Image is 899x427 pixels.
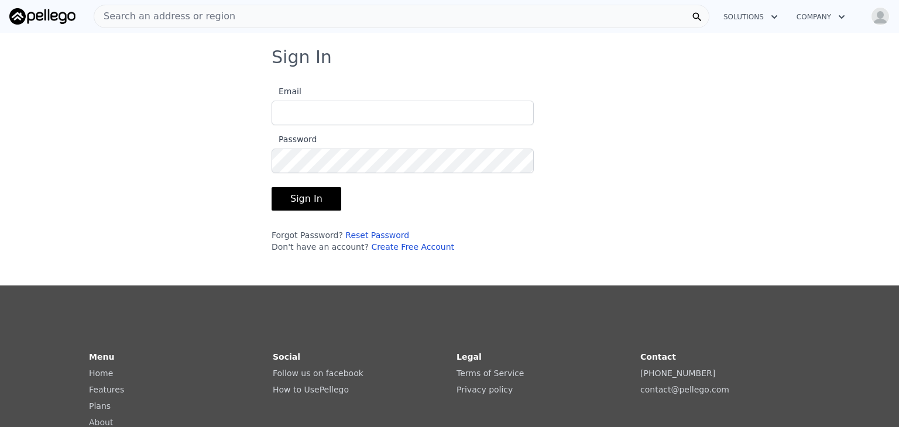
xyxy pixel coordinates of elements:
button: Sign In [272,187,341,211]
a: How to UsePellego [273,385,349,394]
a: Home [89,369,113,378]
h3: Sign In [272,47,627,68]
span: Password [272,135,317,144]
strong: Social [273,352,300,361]
img: Pellego [9,8,76,25]
a: Create Free Account [371,242,454,252]
a: Follow us on facebook [273,369,363,378]
button: Company [787,6,855,27]
a: Reset Password [345,230,409,240]
a: Features [89,385,124,394]
a: Privacy policy [457,385,513,394]
a: Terms of Service [457,369,524,378]
a: Plans [89,401,111,411]
strong: Menu [89,352,114,361]
div: Forgot Password? Don't have an account? [272,229,534,253]
a: About [89,418,113,427]
a: contact@pellego.com [640,385,729,394]
strong: Contact [640,352,676,361]
strong: Legal [457,352,482,361]
span: Search an address or region [94,9,235,23]
input: Email [272,101,534,125]
input: Password [272,149,534,173]
button: Solutions [714,6,787,27]
img: avatar [871,7,890,26]
a: [PHONE_NUMBER] [640,369,715,378]
span: Email [272,87,301,96]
